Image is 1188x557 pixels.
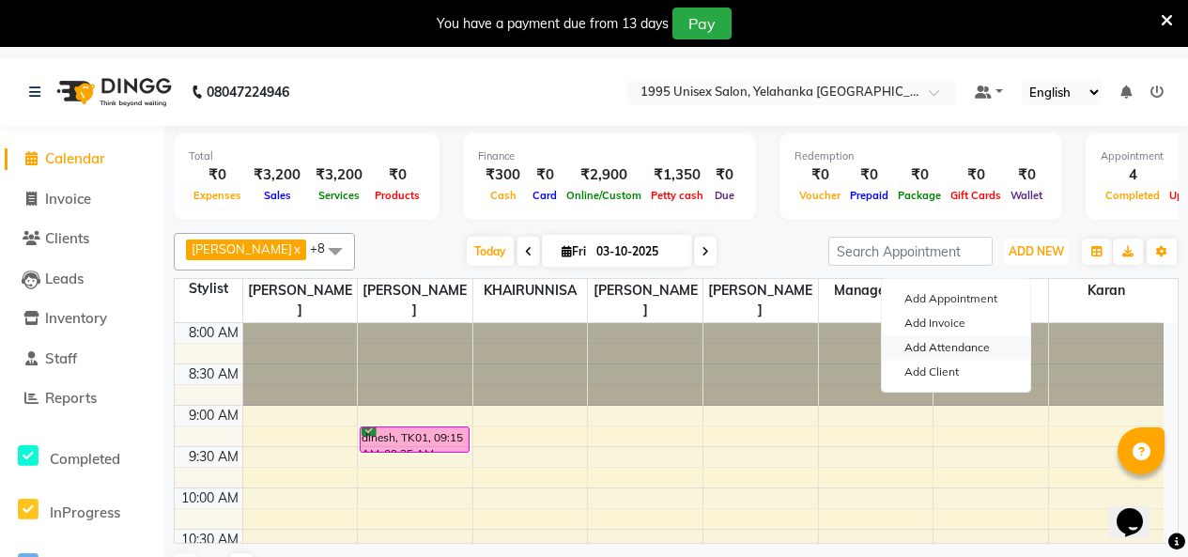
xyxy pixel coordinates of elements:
a: Add Client [882,360,1030,384]
span: [PERSON_NAME] [192,241,292,256]
div: Stylist [175,279,242,299]
div: ₹300 [478,164,528,186]
span: Clients [45,229,89,247]
input: Search Appointment [828,237,993,266]
span: Today [467,237,514,266]
span: karan [1049,279,1164,302]
div: ₹0 [845,164,893,186]
input: 2025-10-03 [591,238,685,266]
div: ₹3,200 [308,164,370,186]
span: Due [710,189,739,202]
div: ₹1,350 [646,164,708,186]
span: Voucher [795,189,845,202]
div: ₹3,200 [246,164,308,186]
div: You have a payment due from 13 days [437,14,669,34]
a: Invoice [5,189,160,210]
span: ADD NEW [1009,244,1064,258]
div: ₹0 [795,164,845,186]
div: ₹0 [189,164,246,186]
div: 10:30 AM [177,530,242,549]
span: [PERSON_NAME] [588,279,702,322]
div: ₹0 [708,164,741,186]
span: [PERSON_NAME] [358,279,472,322]
span: KHAIRUNNISA [473,279,588,302]
iframe: chat widget [1109,482,1169,538]
div: 4 [1101,164,1165,186]
span: Completed [50,450,120,468]
span: Management [819,279,933,302]
div: dinesh, TK01, 09:15 AM-09:35 AM, Haircare - Hair Cut-(Men) [361,427,469,452]
a: Leads [5,269,160,290]
a: Calendar [5,148,160,170]
span: Online/Custom [562,189,646,202]
span: InProgress [50,503,120,521]
span: Invoice [45,190,91,208]
span: Sales [259,189,296,202]
span: Petty cash [646,189,708,202]
span: Card [528,189,562,202]
div: Total [189,148,424,164]
button: ADD NEW [1004,239,1069,265]
div: ₹2,900 [562,164,646,186]
div: ₹0 [370,164,424,186]
a: Add Attendance [882,335,1030,360]
span: Calendar [45,149,105,167]
div: ₹0 [1006,164,1047,186]
span: [PERSON_NAME] [703,279,818,322]
div: ₹0 [893,164,946,186]
span: Inventory [45,309,107,327]
div: ₹0 [528,164,562,186]
span: Reports [45,389,97,407]
a: Clients [5,228,160,250]
span: Staff [45,349,77,367]
b: 08047224946 [207,66,289,118]
span: Cash [486,189,521,202]
div: ₹0 [946,164,1006,186]
div: 8:30 AM [185,364,242,384]
button: Pay [672,8,732,39]
span: [PERSON_NAME] [243,279,358,322]
div: Finance [478,148,741,164]
a: Reports [5,388,160,410]
a: Add Invoice [882,311,1030,335]
span: Prepaid [845,189,893,202]
button: Add Appointment [882,286,1030,311]
span: Completed [1101,189,1165,202]
span: Package [893,189,946,202]
div: Redemption [795,148,1047,164]
span: Leads [45,270,84,287]
div: 8:00 AM [185,323,242,343]
a: x [292,241,301,256]
span: Expenses [189,189,246,202]
a: Staff [5,348,160,370]
span: +8 [310,240,339,255]
img: logo [48,66,177,118]
span: Fri [557,244,591,258]
a: Inventory [5,308,160,330]
span: Gift Cards [946,189,1006,202]
span: Products [370,189,424,202]
div: 9:30 AM [185,447,242,467]
div: 9:00 AM [185,406,242,425]
span: Services [314,189,364,202]
span: Wallet [1006,189,1047,202]
div: 10:00 AM [177,488,242,508]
